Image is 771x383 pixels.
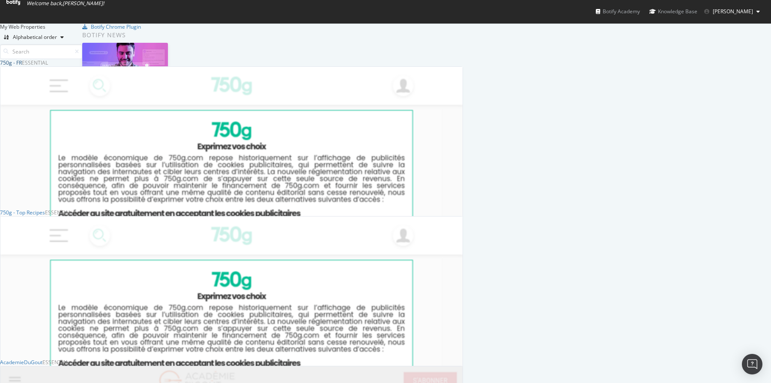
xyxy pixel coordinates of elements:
[42,359,69,366] div: Essential
[742,354,762,374] div: Open Intercom Messenger
[82,23,141,30] a: Botify Chrome Plugin
[82,43,168,88] img: How to Prioritize and Accelerate Technical SEO with Botify Assist
[45,209,71,216] div: Essential
[91,23,141,30] div: Botify Chrome Plugin
[22,59,48,66] div: Essential
[13,35,57,40] div: Alphabetical order
[649,7,697,16] div: Knowledge Base
[82,30,279,40] div: Botify news
[596,7,640,16] div: Botify Academy
[697,5,767,18] button: [PERSON_NAME]
[713,8,753,15] span: Mickaël DELTEIL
